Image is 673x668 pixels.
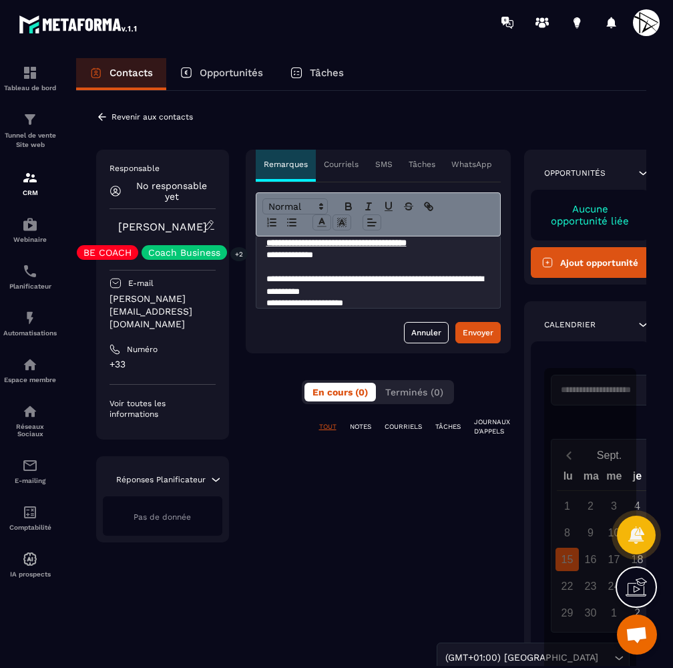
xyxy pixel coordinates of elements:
a: formationformationTunnel de vente Site web [3,102,57,160]
div: Envoyer [463,326,493,339]
p: Opportunités [200,67,263,79]
p: Responsable [109,163,216,174]
p: No responsable yet [128,180,216,202]
p: COURRIELS [385,422,422,432]
a: automationsautomationsEspace membre [3,347,57,393]
button: Envoyer [455,322,501,343]
div: 4 [626,494,649,518]
span: En cours (0) [312,387,368,397]
p: IA prospects [3,570,57,578]
p: TÂCHES [435,422,461,432]
a: Opportunités [166,58,276,90]
span: Pas de donnée [134,512,191,522]
p: Tableau de bord [3,84,57,92]
div: 2 [626,601,649,625]
p: Réseaux Sociaux [3,423,57,438]
p: Tâches [409,159,435,170]
img: automations [22,310,38,326]
p: SMS [375,159,393,170]
img: formation [22,170,38,186]
p: [PERSON_NAME][EMAIL_ADDRESS][DOMAIN_NAME] [109,293,216,331]
p: Revenir aux contacts [111,112,193,122]
div: Ouvrir le chat [617,615,657,655]
p: BE COACH [83,248,132,257]
p: Opportunités [544,168,606,178]
p: Contacts [109,67,153,79]
img: formation [22,65,38,81]
p: Webinaire [3,236,57,243]
span: Terminés (0) [385,387,443,397]
p: E-mailing [3,477,57,484]
p: Numéro [127,344,158,355]
a: Contacts [76,58,166,90]
img: automations [22,551,38,567]
a: [PERSON_NAME] [118,220,207,233]
p: Espace membre [3,376,57,383]
p: Coach Business [148,248,220,257]
p: Tâches [310,67,344,79]
p: Courriels [324,159,359,170]
img: automations [22,216,38,232]
a: formationformationCRM [3,160,57,206]
button: En cours (0) [304,383,376,401]
a: schedulerschedulerPlanificateur [3,253,57,300]
img: social-network [22,403,38,420]
p: Remarques [264,159,308,170]
a: automationsautomationsAutomatisations [3,300,57,347]
p: Aucune opportunité liée [544,203,637,227]
img: accountant [22,504,38,520]
p: Réponses Planificateur [116,474,206,485]
p: +2 [230,247,248,261]
a: social-networksocial-networkRéseaux Sociaux [3,393,57,448]
img: email [22,458,38,474]
p: E-mail [128,278,154,289]
p: Tunnel de vente Site web [3,131,57,150]
p: +33 [109,358,216,371]
a: formationformationTableau de bord [3,55,57,102]
a: emailemailE-mailing [3,448,57,494]
p: Calendrier [544,319,596,330]
p: CRM [3,189,57,196]
p: Comptabilité [3,524,57,531]
a: accountantaccountantComptabilité [3,494,57,541]
p: WhatsApp [451,159,492,170]
span: (GMT+01:00) [GEOGRAPHIC_DATA] [442,651,601,665]
img: formation [22,112,38,128]
a: Tâches [276,58,357,90]
p: Automatisations [3,329,57,337]
a: automationsautomationsWebinaire [3,206,57,253]
button: Terminés (0) [377,383,451,401]
p: JOURNAUX D'APPELS [474,417,510,436]
img: scheduler [22,263,38,279]
button: Ajout opportunité [531,247,650,278]
p: Voir toutes les informations [109,398,216,420]
p: TOUT [319,422,336,432]
div: je [626,467,649,490]
p: NOTES [350,422,371,432]
p: Planificateur [3,283,57,290]
img: automations [22,357,38,373]
button: Annuler [404,322,449,343]
img: logo [19,12,139,36]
